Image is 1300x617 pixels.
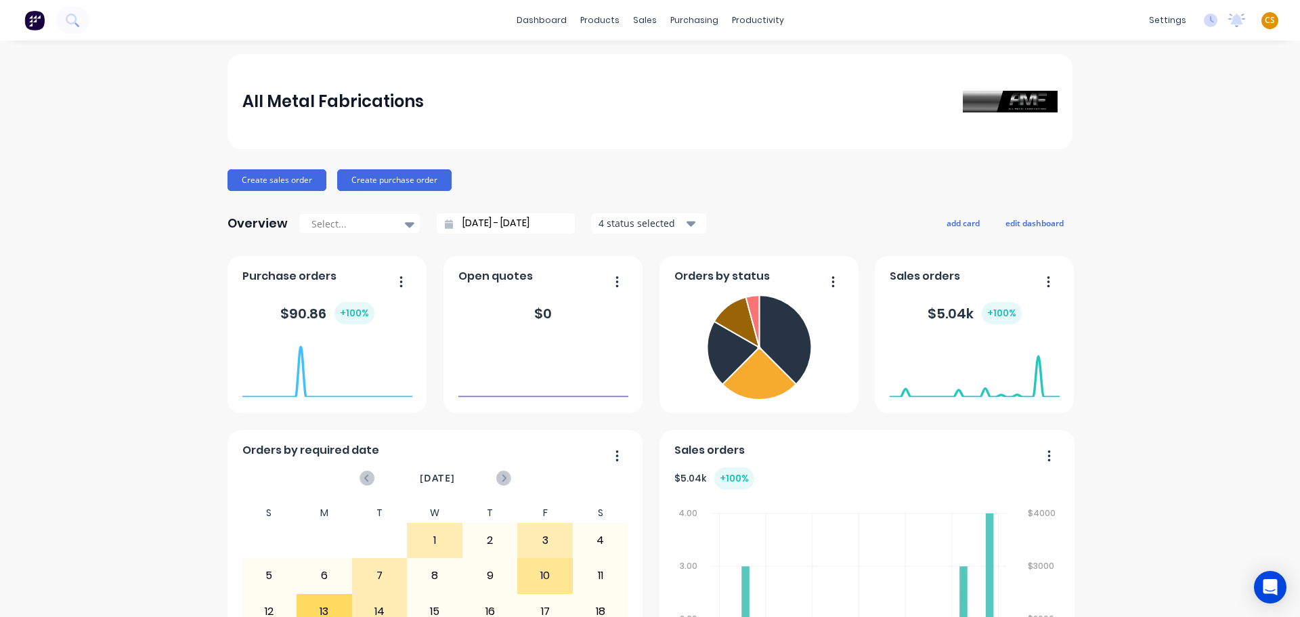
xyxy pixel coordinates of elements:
span: Purchase orders [242,268,337,284]
div: products [573,10,626,30]
tspan: 4.00 [678,507,697,519]
span: Orders by required date [242,442,379,459]
div: + 100 % [982,302,1022,324]
span: CS [1265,14,1275,26]
div: 10 [518,559,572,593]
span: [DATE] [420,471,455,486]
span: Open quotes [458,268,533,284]
div: 4 status selected [599,216,684,230]
div: 9 [463,559,517,593]
button: Create sales order [227,169,326,191]
div: T [462,503,518,523]
div: W [407,503,462,523]
div: $ 90.86 [280,302,374,324]
div: S [242,503,297,523]
div: 3 [518,524,572,557]
div: 1 [408,524,462,557]
div: T [352,503,408,523]
a: dashboard [510,10,573,30]
tspan: $4000 [1028,507,1056,519]
button: 4 status selected [591,213,706,234]
div: 11 [573,559,628,593]
button: Create purchase order [337,169,452,191]
span: Sales orders [890,268,960,284]
div: 6 [297,559,351,593]
div: + 100 % [714,467,754,490]
div: $ 5.04k [928,302,1022,324]
div: 2 [463,524,517,557]
div: M [297,503,352,523]
div: Open Intercom Messenger [1254,571,1286,603]
button: edit dashboard [997,214,1072,232]
div: S [573,503,628,523]
div: productivity [725,10,791,30]
div: 4 [573,524,628,557]
tspan: 3.00 [680,560,697,572]
div: All Metal Fabrications [242,88,424,115]
div: + 100 % [334,302,374,324]
div: $ 0 [534,303,552,324]
div: sales [626,10,664,30]
span: Orders by status [674,268,770,284]
div: Overview [227,210,288,237]
div: 5 [242,559,297,593]
div: $ 5.04k [674,467,754,490]
tspan: $3000 [1028,560,1054,572]
div: F [517,503,573,523]
img: Factory [24,10,45,30]
div: settings [1142,10,1193,30]
div: purchasing [664,10,725,30]
img: All Metal Fabrications [963,91,1058,112]
div: 8 [408,559,462,593]
span: Sales orders [674,442,745,459]
button: add card [938,214,989,232]
div: 7 [353,559,407,593]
